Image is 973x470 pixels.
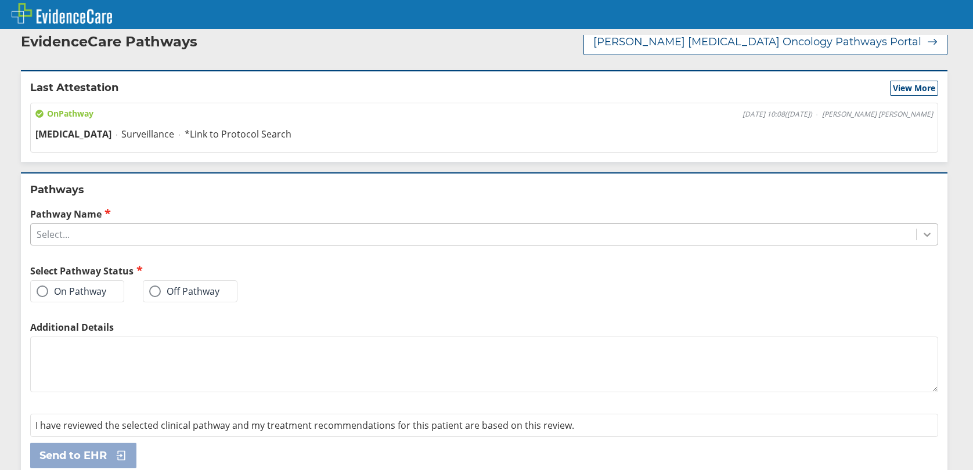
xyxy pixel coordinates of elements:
span: [PERSON_NAME] [PERSON_NAME] [822,110,933,119]
button: [PERSON_NAME] [MEDICAL_DATA] Oncology Pathways Portal [583,28,947,55]
span: Send to EHR [39,449,107,462]
label: Off Pathway [149,285,219,297]
img: EvidenceCare [12,3,112,24]
span: Surveillance [121,128,174,140]
span: View More [893,82,935,94]
button: View More [890,81,938,96]
label: Additional Details [30,321,938,334]
span: *Link to Protocol Search [185,128,291,140]
h2: Select Pathway Status [30,264,480,277]
label: Pathway Name [30,207,938,220]
label: On Pathway [37,285,106,297]
span: On Pathway [35,108,93,120]
span: [PERSON_NAME] [MEDICAL_DATA] Oncology Pathways Portal [593,35,921,49]
button: Send to EHR [30,443,136,468]
span: I have reviewed the selected clinical pathway and my treatment recommendations for this patient a... [35,419,574,432]
div: Select... [37,228,70,241]
h2: Pathways [30,183,938,197]
h2: Last Attestation [30,81,118,96]
span: [MEDICAL_DATA] [35,128,111,140]
h2: EvidenceCare Pathways [21,33,197,50]
span: [DATE] 10:08 ( [DATE] ) [743,110,812,119]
